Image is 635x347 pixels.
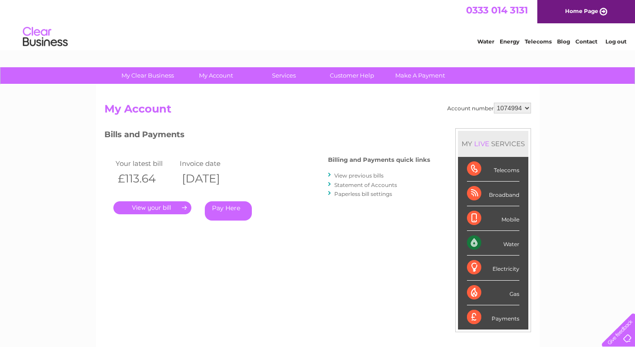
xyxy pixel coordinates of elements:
a: Water [477,38,494,45]
div: MY SERVICES [458,131,528,156]
div: Payments [467,305,519,330]
h4: Billing and Payments quick links [328,156,430,163]
a: Statement of Accounts [334,182,397,188]
div: Broadband [467,182,519,206]
a: Blog [557,38,570,45]
a: My Account [179,67,253,84]
a: Contact [575,38,597,45]
a: Services [247,67,321,84]
div: Telecoms [467,157,519,182]
a: View previous bills [334,172,384,179]
a: 0333 014 3131 [466,4,528,16]
div: Account number [447,103,531,113]
img: logo.png [22,23,68,51]
div: Water [467,231,519,256]
td: Your latest bill [113,157,178,169]
div: Clear Business is a trading name of Verastar Limited (registered in [GEOGRAPHIC_DATA] No. 3667643... [106,5,530,43]
a: Paperless bill settings [334,191,392,197]
h3: Bills and Payments [104,128,430,144]
h2: My Account [104,103,531,120]
div: Gas [467,281,519,305]
a: Pay Here [205,201,252,221]
a: Make A Payment [383,67,457,84]
a: My Clear Business [111,67,185,84]
div: Electricity [467,256,519,280]
a: Customer Help [315,67,389,84]
td: Invoice date [177,157,242,169]
div: Mobile [467,206,519,231]
div: LIVE [472,139,491,148]
a: Telecoms [525,38,552,45]
a: Log out [605,38,626,45]
th: [DATE] [177,169,242,188]
a: . [113,201,191,214]
a: Energy [500,38,519,45]
th: £113.64 [113,169,178,188]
